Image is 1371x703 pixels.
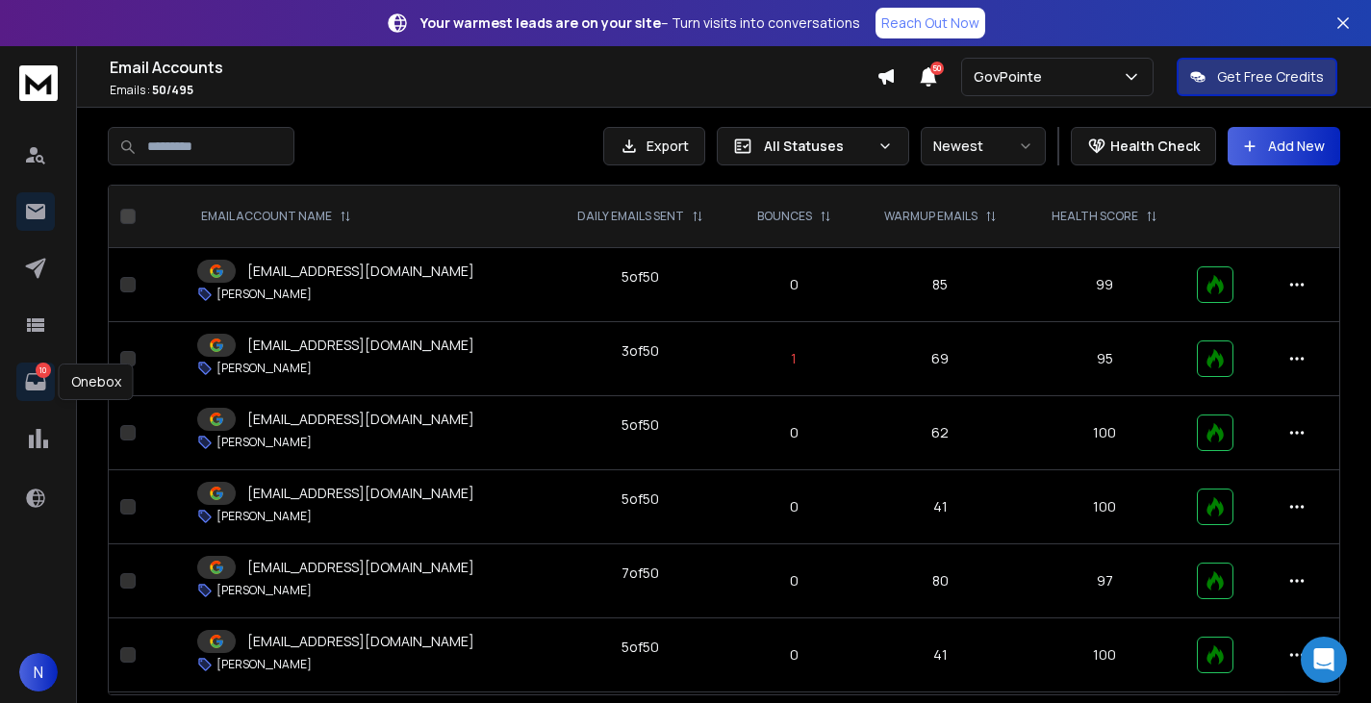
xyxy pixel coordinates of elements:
button: Health Check [1071,127,1216,165]
p: 1 [744,349,844,368]
p: [PERSON_NAME] [216,657,312,672]
button: Get Free Credits [1177,58,1337,96]
p: DAILY EMAILS SENT [577,209,684,224]
p: [PERSON_NAME] [216,435,312,450]
p: GovPointe [974,67,1050,87]
strong: Your warmest leads are on your site [420,13,661,32]
td: 41 [856,470,1025,544]
img: logo [19,65,58,101]
a: 10 [16,363,55,401]
p: [PERSON_NAME] [216,287,312,302]
span: 50 [930,62,944,75]
td: 97 [1025,544,1185,618]
td: 80 [856,544,1025,618]
p: Get Free Credits [1217,67,1324,87]
p: 0 [744,571,844,590]
p: Emails : [110,83,876,98]
p: WARMUP EMAILS [884,209,977,224]
td: 100 [1025,396,1185,470]
p: [PERSON_NAME] [216,361,312,376]
p: – Turn visits into conversations [420,13,860,33]
td: 100 [1025,618,1185,692]
p: Reach Out Now [881,13,979,33]
div: 5 of 50 [622,638,659,657]
p: 10 [36,363,51,378]
td: 41 [856,618,1025,692]
h1: Email Accounts [110,56,876,79]
a: Reach Out Now [876,8,985,38]
div: 5 of 50 [622,490,659,509]
td: 100 [1025,470,1185,544]
p: HEALTH SCORE [1052,209,1138,224]
p: [EMAIL_ADDRESS][DOMAIN_NAME] [247,484,474,503]
div: EMAIL ACCOUNT NAME [201,209,351,224]
p: All Statuses [764,137,870,156]
td: 99 [1025,248,1185,322]
span: 50 / 495 [152,82,193,98]
p: [EMAIL_ADDRESS][DOMAIN_NAME] [247,262,474,281]
button: N [19,653,58,691]
div: Open Intercom Messenger [1301,637,1347,683]
p: BOUNCES [757,209,812,224]
p: [PERSON_NAME] [216,583,312,598]
div: 7 of 50 [622,564,659,583]
button: Export [603,127,705,165]
div: 5 of 50 [622,267,659,287]
p: 0 [744,497,844,516]
p: 0 [744,423,844,442]
p: [EMAIL_ADDRESS][DOMAIN_NAME] [247,632,474,651]
p: Health Check [1110,137,1200,156]
p: [EMAIL_ADDRESS][DOMAIN_NAME] [247,558,474,577]
p: [EMAIL_ADDRESS][DOMAIN_NAME] [247,410,474,429]
button: Newest [921,127,1046,165]
p: [PERSON_NAME] [216,509,312,524]
button: Add New [1228,127,1340,165]
p: 0 [744,275,844,294]
div: 3 of 50 [622,341,659,361]
div: 5 of 50 [622,415,659,435]
td: 62 [856,396,1025,470]
p: 0 [744,645,844,665]
td: 69 [856,322,1025,396]
td: 85 [856,248,1025,322]
div: Onebox [59,364,134,400]
p: [EMAIL_ADDRESS][DOMAIN_NAME] [247,336,474,355]
td: 95 [1025,322,1185,396]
